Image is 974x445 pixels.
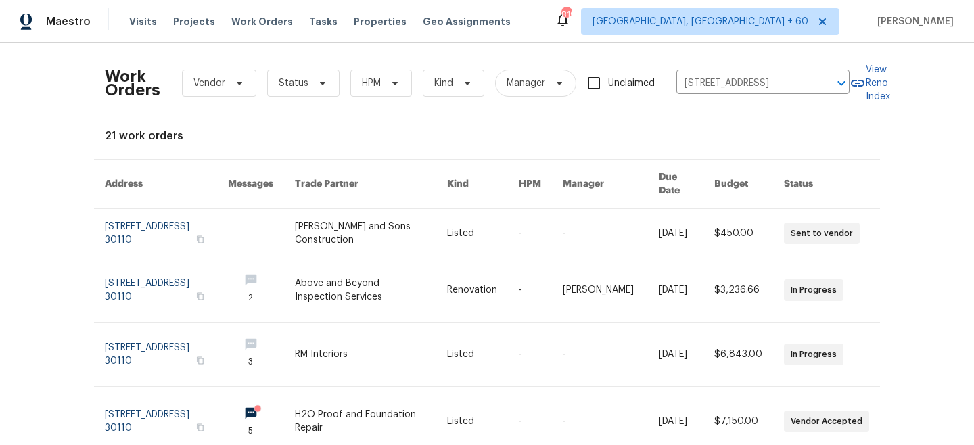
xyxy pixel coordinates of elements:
[508,209,552,258] td: -
[436,160,508,209] th: Kind
[194,354,206,367] button: Copy Address
[436,323,508,387] td: Listed
[508,258,552,323] td: -
[508,323,552,387] td: -
[436,209,508,258] td: Listed
[284,258,436,323] td: Above and Beyond Inspection Services
[194,421,206,434] button: Copy Address
[608,76,655,91] span: Unclaimed
[284,209,436,258] td: [PERSON_NAME] and Sons Construction
[105,129,869,143] div: 21 work orders
[832,74,851,93] button: Open
[46,15,91,28] span: Maestro
[872,15,954,28] span: [PERSON_NAME]
[648,160,703,209] th: Due Date
[423,15,511,28] span: Geo Assignments
[284,323,436,387] td: RM Interiors
[354,15,407,28] span: Properties
[552,209,648,258] td: -
[173,15,215,28] span: Projects
[284,160,436,209] th: Trade Partner
[194,233,206,245] button: Copy Address
[552,323,648,387] td: -
[129,15,157,28] span: Visits
[193,76,225,90] span: Vendor
[436,258,508,323] td: Renovation
[217,160,284,209] th: Messages
[593,15,808,28] span: [GEOGRAPHIC_DATA], [GEOGRAPHIC_DATA] + 60
[508,160,552,209] th: HPM
[676,73,812,94] input: Enter in an address
[552,160,648,209] th: Manager
[362,76,381,90] span: HPM
[507,76,545,90] span: Manager
[231,15,293,28] span: Work Orders
[434,76,453,90] span: Kind
[94,160,217,209] th: Address
[279,76,308,90] span: Status
[773,160,880,209] th: Status
[703,160,773,209] th: Budget
[850,63,890,103] a: View Reno Index
[552,258,648,323] td: [PERSON_NAME]
[561,8,571,22] div: 819
[309,17,338,26] span: Tasks
[194,290,206,302] button: Copy Address
[105,70,160,97] h2: Work Orders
